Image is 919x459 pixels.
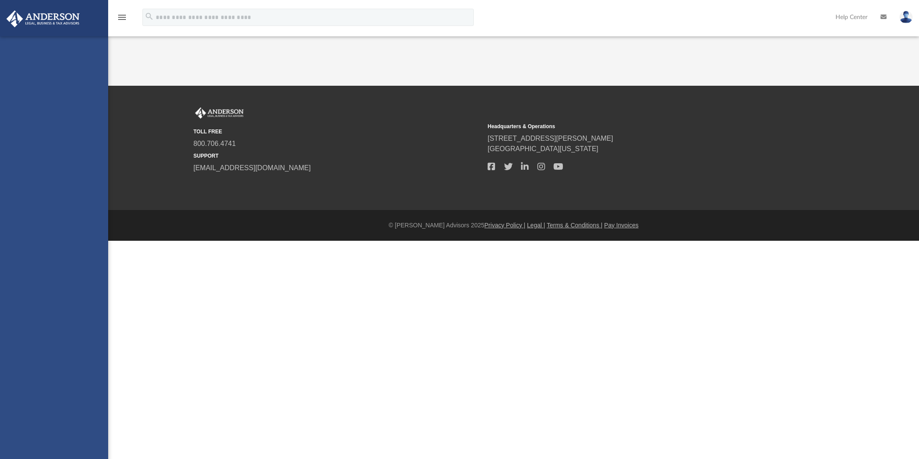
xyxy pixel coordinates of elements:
img: User Pic [900,11,913,23]
small: TOLL FREE [193,128,482,136]
i: menu [117,12,127,23]
a: [STREET_ADDRESS][PERSON_NAME] [488,135,613,142]
a: [EMAIL_ADDRESS][DOMAIN_NAME] [193,164,311,171]
small: Headquarters & Operations [488,123,776,130]
img: Anderson Advisors Platinum Portal [193,107,245,119]
div: © [PERSON_NAME] Advisors 2025 [108,221,919,230]
small: SUPPORT [193,152,482,160]
a: [GEOGRAPHIC_DATA][US_STATE] [488,145,598,152]
a: Privacy Policy | [485,222,526,229]
a: Terms & Conditions | [547,222,603,229]
a: 800.706.4741 [193,140,236,147]
i: search [145,12,154,21]
a: menu [117,16,127,23]
img: Anderson Advisors Platinum Portal [4,10,82,27]
a: Legal | [527,222,545,229]
a: Pay Invoices [604,222,638,229]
